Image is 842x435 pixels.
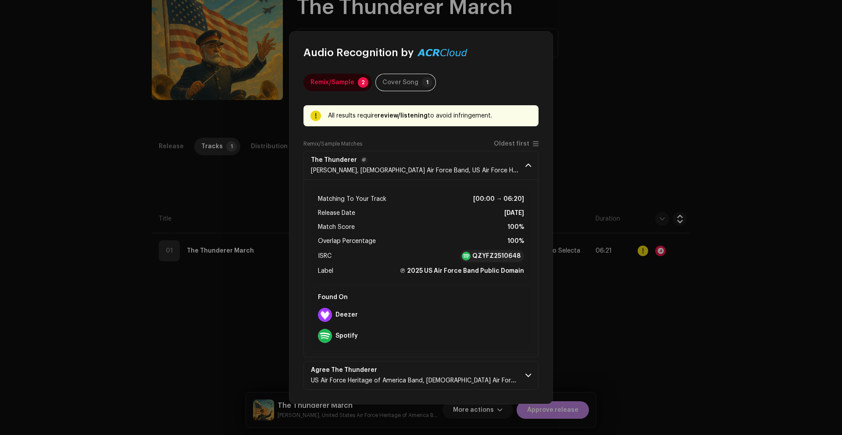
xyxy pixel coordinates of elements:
label: Remix/Sample Matches [303,140,362,147]
p-accordion-content: The Thunderer[PERSON_NAME], [DEMOGRAPHIC_DATA] Air Force Band, US Air Force Heritage of America Band [303,180,539,357]
strong: [DATE] [504,208,524,218]
div: Found On [314,290,528,304]
strong: QZYFZ2510648 [472,252,521,260]
span: Overlap Percentage [318,236,376,246]
span: Matching To Your Track [318,194,386,204]
strong: Deezer [335,311,358,318]
strong: [00:00 → 06:20] [473,194,524,204]
span: ISRC [318,251,332,261]
span: Audio Recognition by [303,46,414,60]
strong: 100% [507,236,524,246]
strong: Spotify [335,332,358,339]
strong: review/listening [378,113,428,119]
span: The Thunderer [311,157,518,164]
span: Match Score [318,222,355,232]
p-togglebutton: Oldest first [494,140,539,147]
strong: The Thunderer [311,157,357,164]
span: US Air Force Heritage of America Band, US Air Force Band [311,378,535,384]
strong: 100% [507,222,524,232]
span: John Philip Sousa, US Air Force Band, US Air Force Heritage of America Band [311,168,584,174]
div: Remix/Sample [310,74,354,91]
span: Release Date [318,208,355,218]
strong: ℗ 2025 US Air Force Band Public Domain [400,266,524,276]
div: Cover Song [382,74,418,91]
p-accordion-header: The Thunderer[PERSON_NAME], [DEMOGRAPHIC_DATA] Air Force Band, US Air Force Heritage of America Band [303,151,539,180]
p-accordion-header: Agree The ThundererUS Air Force Heritage of America Band, [DEMOGRAPHIC_DATA] Air Force Band [303,361,539,390]
p-badge: 1 [422,77,432,88]
span: Agree The Thunderer [311,367,518,374]
p-badge: 2 [358,77,368,88]
span: Label [318,266,333,276]
span: Oldest first [494,141,529,147]
div: All results require to avoid infringement. [328,111,532,121]
strong: Agree The Thunderer [311,367,377,374]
